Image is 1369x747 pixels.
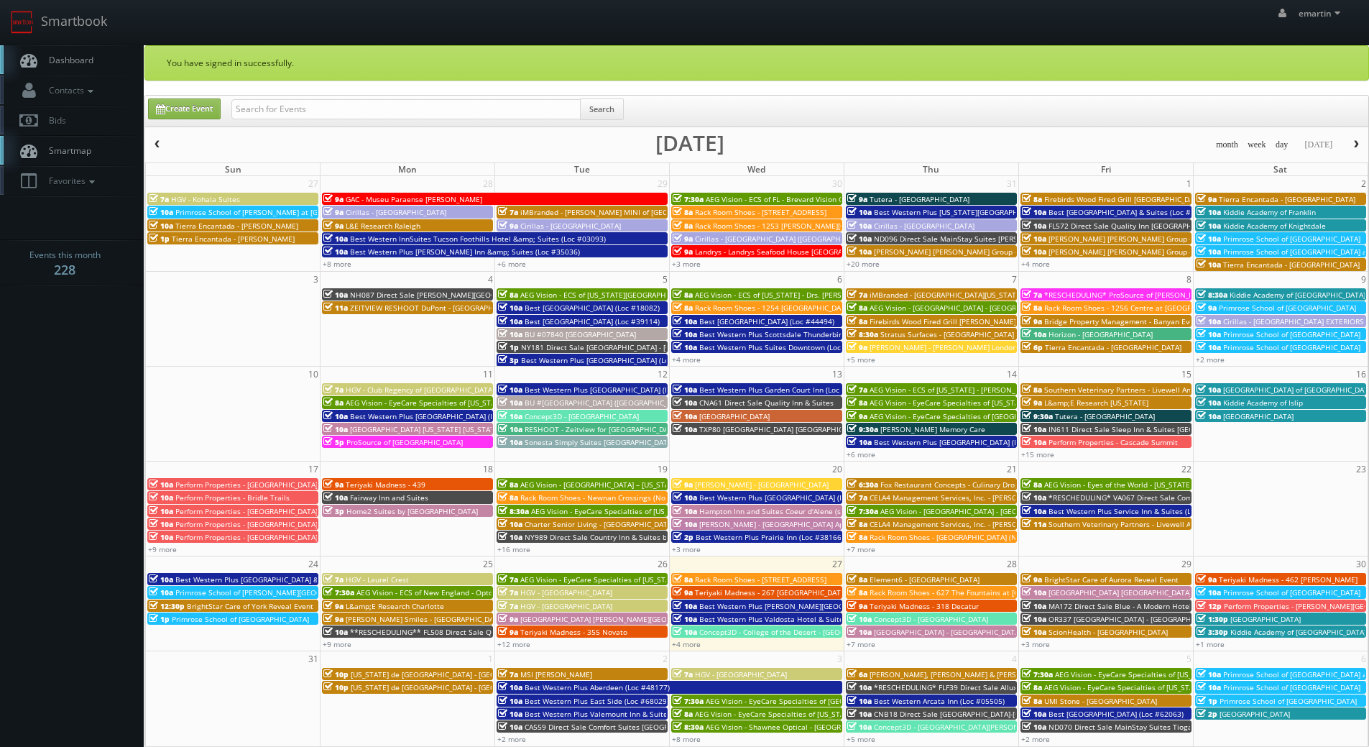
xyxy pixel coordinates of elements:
span: Rack Room Shoes - 1253 [PERSON_NAME][GEOGRAPHIC_DATA] [695,221,908,231]
span: [PERSON_NAME] Memory Care [880,424,985,434]
span: Element6 - [GEOGRAPHIC_DATA] [870,574,979,585]
span: Tierra Encantada - [PERSON_NAME] [175,221,298,231]
span: 6:30a [847,480,878,490]
a: +16 more [497,544,530,554]
span: Primrose School of [GEOGRAPHIC_DATA] [1223,342,1360,352]
span: 8a [498,492,518,503]
span: 9a [673,234,693,244]
span: Best Western Plus Prairie Inn (Loc #38166) [696,532,844,542]
span: Rack Room Shoes - 1254 [GEOGRAPHIC_DATA] [695,303,852,313]
span: HGV - [GEOGRAPHIC_DATA] [520,601,612,611]
span: 1p [498,342,519,352]
span: [GEOGRAPHIC_DATA] [699,411,770,421]
span: 10a [1197,207,1221,217]
span: 9a [1197,303,1217,313]
span: 10a [498,532,522,542]
span: 7:30a [847,506,878,516]
span: 10a [673,519,697,529]
span: 10a [149,207,173,217]
span: Perform Properties - Cascade Summit [1048,437,1178,447]
span: Best Western Plus Suites Downtown (Loc #61037) [699,342,872,352]
span: AEG Vision - EyeCare Specialties of [US_STATE] - [PERSON_NAME] Eyecare Associates - [PERSON_NAME] [346,398,701,408]
span: Cirillas - [GEOGRAPHIC_DATA] ([GEOGRAPHIC_DATA]) [695,234,872,244]
span: 10a [149,480,173,490]
span: Teriyaki Madness - 267 [GEOGRAPHIC_DATA] [695,587,847,597]
img: smartbook-logo.png [11,11,34,34]
span: [PERSON_NAME] - [PERSON_NAME] London Avalon [870,342,1042,352]
span: 10a [498,329,522,339]
span: 9a [498,221,518,231]
a: +5 more [847,354,875,365]
a: +4 more [672,354,701,365]
span: Rack Room Shoes - [GEOGRAPHIC_DATA] (No Rush) [870,532,1042,542]
span: 9a [847,342,867,352]
span: 10a [498,424,522,434]
span: Primrose School of [GEOGRAPHIC_DATA] [1219,303,1356,313]
span: HGV - Laurel Crest [346,574,409,585]
span: Best [GEOGRAPHIC_DATA] (Loc #39114) [525,316,660,326]
span: 9a [323,601,344,611]
span: Best Western Plus Service Inn & Suites (Loc #61094) WHITE GLOVE [1048,506,1280,516]
span: 9a [1197,194,1217,204]
span: 10a [673,329,697,339]
span: Fox Restaurant Concepts - Culinary Dropout [880,480,1031,490]
span: 10a [149,574,173,585]
span: 10a [323,290,348,300]
span: 10a [1022,601,1046,611]
span: 7a [498,587,518,597]
span: 10a [323,424,348,434]
span: AEG Vision - [GEOGRAPHIC_DATA] - [GEOGRAPHIC_DATA] [870,303,1060,313]
span: 8a [847,316,867,326]
span: 7a [1022,290,1042,300]
span: 10a [1197,247,1221,257]
span: 11a [323,303,348,313]
span: 10a [1022,329,1046,339]
span: NH087 Direct Sale [PERSON_NAME][GEOGRAPHIC_DATA], Ascend Hotel Collection [350,290,631,300]
span: Rack Room Shoes - Newnan Crossings (No Rush) [520,492,686,503]
span: Bids [42,114,66,127]
span: Firebirds Wood Fired Grill [PERSON_NAME] [870,316,1016,326]
span: Best Western Plus [US_STATE][GEOGRAPHIC_DATA] [GEOGRAPHIC_DATA] (Loc #37096) [874,207,1167,217]
span: 10a [847,221,872,231]
span: 10a [673,492,697,503]
span: 10a [323,234,348,244]
span: 10a [149,519,173,529]
span: Perform Properties - [GEOGRAPHIC_DATA] [175,532,318,542]
span: AEG Vision - [GEOGRAPHIC_DATA] - [GEOGRAPHIC_DATA] [880,506,1071,516]
span: 10a [1022,506,1046,516]
span: Rack Room Shoes - 627 The Fountains at [GEOGRAPHIC_DATA] (No Rush) [870,587,1117,597]
span: FL572 Direct Sale Quality Inn [GEOGRAPHIC_DATA] North I-75 [1048,221,1259,231]
span: 10a [323,492,348,503]
span: 10a [149,506,173,516]
span: 10a [1197,316,1221,326]
span: Perform Properties - [GEOGRAPHIC_DATA] [175,506,318,516]
span: 10a [1022,247,1046,257]
span: 9a [673,247,693,257]
a: +6 more [497,259,526,269]
span: 9a [323,221,344,231]
button: Search [580,98,624,120]
span: Stratus Surfaces - [GEOGRAPHIC_DATA] Slab Gallery [880,329,1058,339]
span: Tutera - [GEOGRAPHIC_DATA] [1055,411,1155,421]
span: 9a [847,411,867,421]
span: Best Western Plus [GEOGRAPHIC_DATA] (Loc #05665) [874,437,1056,447]
span: Tierra Encantada - [GEOGRAPHIC_DATA] [1219,194,1355,204]
span: 7a [149,194,169,204]
span: L&E Research Raleigh [346,221,420,231]
span: BU #07840 [GEOGRAPHIC_DATA] [525,329,636,339]
span: BU #[GEOGRAPHIC_DATA] ([GEOGRAPHIC_DATA]) [525,398,689,408]
span: Sonesta Simply Suites [GEOGRAPHIC_DATA] [525,437,674,447]
span: 10a [1197,329,1221,339]
span: Kiddie Academy of Islip [1223,398,1303,408]
span: Best [GEOGRAPHIC_DATA] & Suites (Loc #37117) [1048,207,1214,217]
span: 8a [847,303,867,313]
span: Kiddie Academy of Franklin [1223,207,1316,217]
span: 3p [323,506,344,516]
span: 9a [323,207,344,217]
span: 10a [1197,260,1221,270]
span: 7a [498,601,518,611]
span: Contacts [42,84,97,96]
span: 6p [1022,342,1043,352]
span: 7a [847,492,867,503]
span: 10a [673,342,697,352]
